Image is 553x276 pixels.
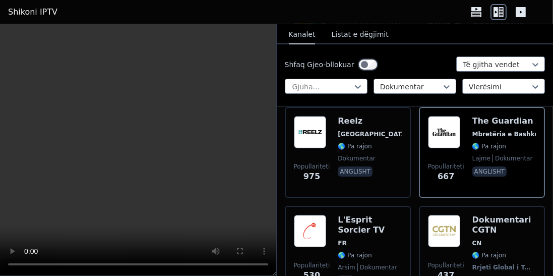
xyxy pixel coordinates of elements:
a: Shikoni IPTV [8,6,57,18]
font: 667 [438,172,454,181]
img: The Guardian [428,116,460,148]
button: Listat e dëgjimit [331,25,388,44]
font: FR [338,240,346,247]
font: Popullariteti [428,163,464,170]
font: Shikoni IPTV [8,7,57,17]
font: The Guardian [472,116,533,126]
font: Popullariteti [294,163,330,170]
font: dokumentar [338,155,375,162]
font: [GEOGRAPHIC_DATA] [338,131,409,138]
font: lajme [472,155,490,162]
font: dokumentar [495,155,532,162]
img: Reelz [294,116,326,148]
font: 🌎 Pa rajon [338,143,372,150]
font: dokumentar [360,264,397,271]
font: 🌎 Pa rajon [472,143,506,150]
font: 🌎 Pa rajon [338,252,372,259]
font: 975 [303,172,320,181]
font: Popullariteti [428,262,464,269]
font: anglisht [474,168,505,175]
font: Listat e dëgjimit [331,30,388,38]
font: arsim [338,264,355,271]
font: Popullariteti [294,262,330,269]
font: Reelz [338,116,362,126]
font: Kanalet [289,30,316,38]
font: CN [472,240,482,247]
font: Dokumentari CGTN [472,215,531,235]
font: 🌎 Pa rajon [472,252,506,259]
font: Shfaq Gjeo-bllokuar [285,61,354,69]
button: Kanalet [289,25,316,44]
img: Dokumentari CGTN [428,215,460,247]
font: L'Esprit Sorcier TV [338,215,385,235]
img: L'Esprit Sorcier TV [294,215,326,247]
font: Mbretëria e Bashkuar [472,131,546,138]
font: anglisht [340,168,371,175]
